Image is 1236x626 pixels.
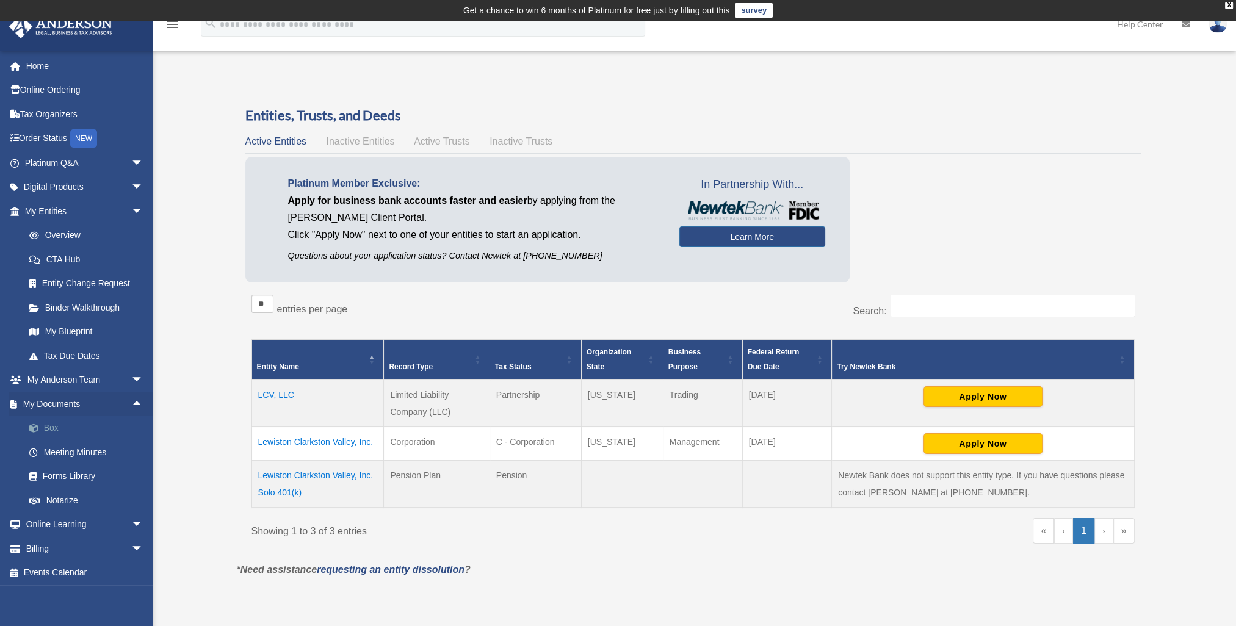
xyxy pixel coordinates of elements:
span: Record Type [389,362,433,371]
a: Tax Due Dates [17,344,156,368]
a: Events Calendar [9,561,162,585]
td: Trading [663,380,742,427]
p: Platinum Member Exclusive: [288,175,661,192]
span: arrow_drop_down [131,513,156,538]
a: CTA Hub [17,247,156,272]
a: Meeting Minutes [17,440,162,464]
a: Billingarrow_drop_down [9,536,162,561]
td: Newtek Bank does not support this entity type. If you have questions please contact [PERSON_NAME]... [832,461,1134,508]
a: My Anderson Teamarrow_drop_down [9,368,162,392]
a: Forms Library [17,464,162,489]
td: C - Corporation [490,427,581,461]
i: search [204,16,217,30]
a: Overview [17,223,150,248]
th: Business Purpose: Activate to sort [663,340,742,380]
a: Previous [1054,518,1073,544]
td: Limited Liability Company (LLC) [384,380,490,427]
td: Pension [490,461,581,508]
a: Learn More [679,226,825,247]
td: Lewiston Clarkston Valley, Inc. Solo 401(k) [251,461,384,508]
td: LCV, LLC [251,380,384,427]
td: Corporation [384,427,490,461]
a: Notarize [17,488,162,513]
td: [US_STATE] [581,427,663,461]
h3: Entities, Trusts, and Deeds [245,106,1141,125]
td: [US_STATE] [581,380,663,427]
span: Inactive Trusts [490,136,552,146]
span: Active Entities [245,136,306,146]
a: 1 [1073,518,1094,544]
i: menu [165,17,179,32]
a: Online Learningarrow_drop_down [9,513,162,537]
a: Box [17,416,162,441]
td: [DATE] [742,427,832,461]
p: Questions about your application status? Contact Newtek at [PHONE_NUMBER] [288,248,661,264]
div: Get a chance to win 6 months of Platinum for free just by filling out this [463,3,730,18]
p: Click "Apply Now" next to one of your entities to start an application. [288,226,661,243]
img: NewtekBankLogoSM.png [685,201,819,220]
a: My Entitiesarrow_drop_down [9,199,156,223]
a: My Blueprint [17,320,156,344]
a: Last [1113,518,1135,544]
th: Federal Return Due Date: Activate to sort [742,340,832,380]
a: Digital Productsarrow_drop_down [9,175,162,200]
span: arrow_drop_up [131,392,156,417]
span: Federal Return Due Date [748,348,800,371]
a: First [1033,518,1054,544]
td: Partnership [490,380,581,427]
button: Apply Now [923,433,1043,454]
p: by applying from the [PERSON_NAME] Client Portal. [288,192,661,226]
span: Organization State [587,348,631,371]
em: *Need assistance ? [237,564,471,575]
a: Entity Change Request [17,272,156,296]
th: Tax Status: Activate to sort [490,340,581,380]
img: User Pic [1209,15,1227,33]
img: Anderson Advisors Platinum Portal [5,15,116,38]
th: Record Type: Activate to sort [384,340,490,380]
td: Lewiston Clarkston Valley, Inc. [251,427,384,461]
a: Online Ordering [9,78,162,103]
div: close [1225,2,1233,9]
a: Next [1094,518,1113,544]
span: arrow_drop_down [131,199,156,224]
td: Management [663,427,742,461]
a: menu [165,21,179,32]
span: arrow_drop_down [131,368,156,393]
span: Inactive Entities [326,136,394,146]
div: NEW [70,129,97,148]
a: survey [735,3,773,18]
a: Platinum Q&Aarrow_drop_down [9,151,162,175]
span: arrow_drop_down [131,175,156,200]
span: Active Trusts [414,136,470,146]
label: entries per page [277,304,348,314]
span: In Partnership With... [679,175,825,195]
label: Search: [853,306,886,316]
a: Binder Walkthrough [17,295,156,320]
th: Organization State: Activate to sort [581,340,663,380]
span: Apply for business bank accounts faster and easier [288,195,527,206]
th: Try Newtek Bank : Activate to sort [832,340,1134,380]
div: Try Newtek Bank [837,359,1115,374]
span: Entity Name [257,362,299,371]
a: requesting an entity dissolution [317,564,464,575]
a: Order StatusNEW [9,126,162,151]
span: arrow_drop_down [131,151,156,176]
a: My Documentsarrow_drop_up [9,392,162,416]
td: [DATE] [742,380,832,427]
th: Entity Name: Activate to invert sorting [251,340,384,380]
a: Tax Organizers [9,102,162,126]
td: Pension Plan [384,461,490,508]
span: Tax Status [495,362,532,371]
span: Business Purpose [668,348,701,371]
span: arrow_drop_down [131,536,156,561]
a: Home [9,54,162,78]
div: Showing 1 to 3 of 3 entries [251,518,684,540]
button: Apply Now [923,386,1043,407]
